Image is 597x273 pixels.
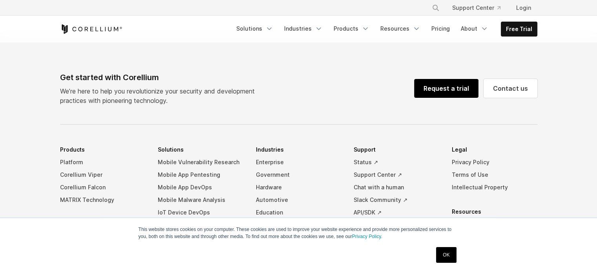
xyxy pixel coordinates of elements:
a: Solutions [232,22,278,36]
a: Government [256,169,341,181]
a: Support Center ↗ [354,169,439,181]
button: Search [429,1,443,15]
a: Education [256,206,341,219]
a: Mobile Malware Analysis [158,194,243,206]
p: We’re here to help you revolutionize your security and development practices with pioneering tech... [60,86,261,105]
div: Navigation Menu [232,22,537,37]
div: Navigation Menu [422,1,537,15]
a: Enterprise [256,156,341,169]
a: Terms of Use [452,169,537,181]
a: OK [436,247,456,263]
a: Pricing [427,22,455,36]
a: Resources [376,22,425,36]
a: Products [329,22,374,36]
a: Corellium Falcon [60,181,146,194]
a: Intellectual Property [452,181,537,194]
a: MATRIX Technology [60,194,146,206]
a: Platform [60,156,146,169]
div: Get started with Corellium [60,71,261,83]
a: Mobile App Pentesting [158,169,243,181]
a: Status ↗ [354,156,439,169]
a: Contact us [484,79,537,98]
a: Privacy Policy [452,156,537,169]
a: IoT Device DevOps [158,206,243,219]
a: Corellium Home [60,24,122,34]
a: Industries [279,22,327,36]
a: API/SDK ↗ [354,206,439,219]
a: Request a trial [414,79,478,98]
a: Hardware [256,181,341,194]
a: Free Trial [501,22,537,36]
p: This website stores cookies on your computer. These cookies are used to improve your website expe... [139,226,459,240]
a: Privacy Policy. [352,234,382,239]
a: Corellium Viper [60,169,146,181]
a: Automotive [256,194,341,206]
a: Mobile App DevOps [158,181,243,194]
a: Slack Community ↗ [354,194,439,206]
a: About [456,22,493,36]
a: Mobile Vulnerability Research [158,156,243,169]
a: Login [510,1,537,15]
a: Support Center [446,1,507,15]
a: Chat with a human [354,181,439,194]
